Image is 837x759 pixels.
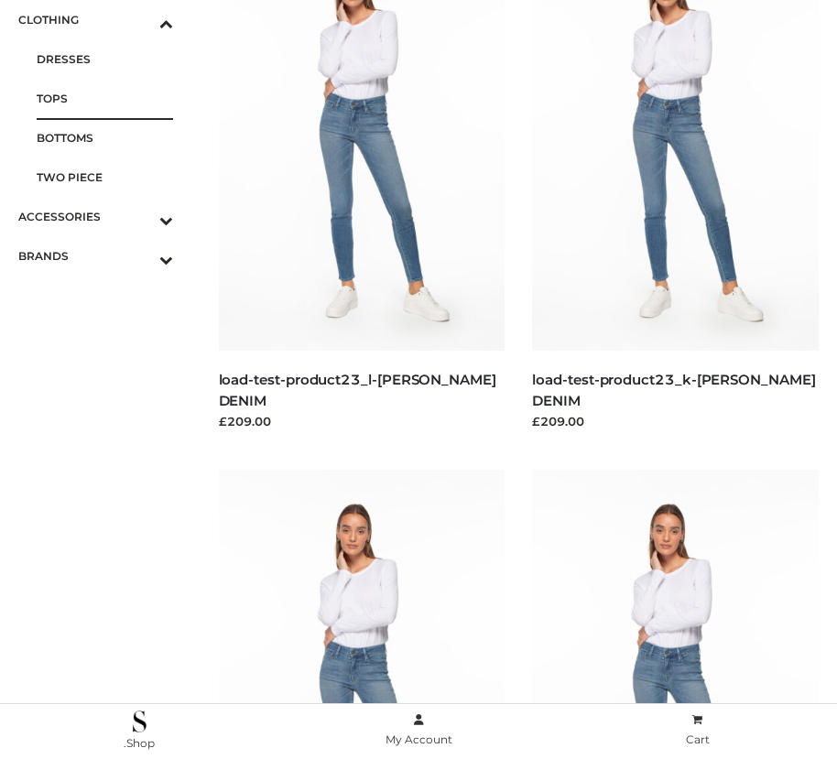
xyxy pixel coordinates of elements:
[219,371,496,409] a: load-test-product23_l-[PERSON_NAME] DENIM
[18,206,173,227] span: ACCESSORIES
[18,245,173,266] span: BRANDS
[532,371,815,409] a: load-test-product23_k-[PERSON_NAME] DENIM
[386,732,452,746] span: My Account
[279,710,559,751] a: My Account
[18,236,173,276] a: BRANDSToggle Submenu
[18,9,173,30] span: CLOTHING
[37,167,173,188] span: TWO PIECE
[558,710,837,751] a: Cart
[18,197,173,236] a: ACCESSORIESToggle Submenu
[37,49,173,70] span: DRESSES
[133,710,147,732] img: .Shop
[37,157,173,197] a: TWO PIECE
[37,39,173,79] a: DRESSES
[109,197,173,236] button: Toggle Submenu
[109,236,173,276] button: Toggle Submenu
[37,118,173,157] a: BOTTOMS
[219,412,505,430] div: £209.00
[532,412,819,430] div: £209.00
[686,732,710,746] span: Cart
[124,736,155,750] span: .Shop
[37,127,173,148] span: BOTTOMS
[37,79,173,118] a: TOPS
[37,88,173,109] span: TOPS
